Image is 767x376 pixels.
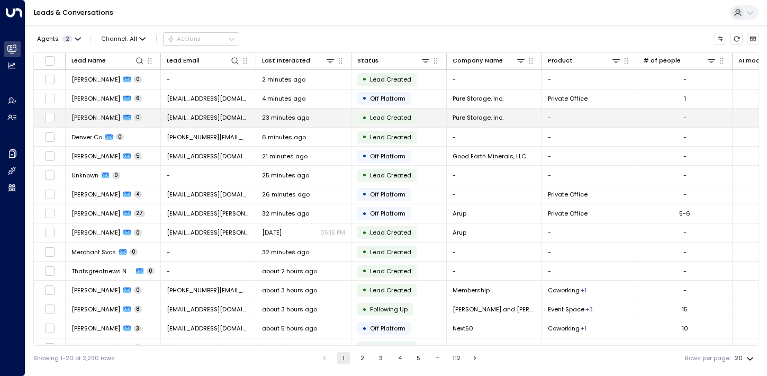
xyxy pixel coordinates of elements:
div: - [683,133,687,141]
span: Merchant Svcs [71,248,116,256]
span: 3 [134,325,141,333]
td: - [447,166,542,184]
span: about 5 hours ago [262,324,317,333]
span: Pure Storage, Inc. [453,113,503,122]
div: 20 [735,352,756,365]
div: - [683,267,687,275]
p: 05:15 PM [320,228,345,237]
span: ben.brannon@arup.com [167,209,250,218]
span: 26 minutes ago [262,190,310,199]
span: jjones@goodearthminerals.net [167,152,250,160]
span: All [130,35,137,42]
div: Status [357,56,430,66]
td: - [542,109,637,127]
button: page 1 [337,352,350,364]
button: Go to page 3 [375,352,387,364]
span: Next50 [453,344,473,352]
span: Membership [453,286,490,294]
span: Yesterday [262,344,282,352]
span: ben.brannon@arup.com [167,228,250,237]
button: Go to page 2 [356,352,368,364]
td: - [542,166,637,184]
span: Following Up [370,305,408,314]
td: - [161,262,256,280]
span: Next50 [453,324,473,333]
button: Go to page 4 [393,352,406,364]
td: - [542,338,637,357]
span: Event Space [548,305,584,314]
div: Lead Email [167,56,200,66]
span: Jul 23, 2025 [262,228,282,237]
span: 2 [62,35,73,42]
span: Private Office [548,190,588,199]
span: 0 [147,267,155,275]
span: Off Platform [370,94,405,103]
span: 0 [116,133,124,141]
button: Customize [715,33,727,45]
button: Archived Leads [747,33,759,45]
span: Lead Created [370,133,411,141]
span: Lead Created [370,228,411,237]
div: Last Interacted [262,56,335,66]
div: Meeting Rooms [581,324,586,333]
div: • [362,321,367,336]
td: - [542,70,637,88]
td: - [542,147,637,165]
span: 27 [134,210,145,217]
div: • [362,283,367,297]
button: Actions [163,32,239,45]
span: 4 [134,191,142,198]
span: Peter Kaldes [71,344,120,352]
div: - [683,171,687,180]
td: - [161,70,256,88]
span: Agents [37,36,59,42]
span: Private Office [548,94,588,103]
td: - [447,70,542,88]
div: • [362,302,367,317]
span: pkaldes@next50foundation.org [167,324,250,333]
div: Company Name [453,56,503,66]
div: • [362,341,367,355]
span: Off Platform [370,324,405,333]
td: - [447,243,542,261]
nav: pagination navigation [318,352,482,364]
div: Company Name [453,56,526,66]
td: - [542,223,637,242]
span: Arup [453,209,466,218]
div: # of people [643,56,716,66]
span: 21 minutes ago [262,152,308,160]
div: - [683,286,687,294]
span: Toggle select row [44,247,55,257]
span: Off Platform [370,190,405,199]
span: Off Platform [370,152,405,160]
div: - [683,152,687,160]
span: Refresh [730,33,743,45]
td: - [542,128,637,146]
div: • [362,130,367,144]
span: Peter Kaldes [71,324,120,333]
span: 3034299741@call.com [167,133,250,141]
div: # of people [643,56,681,66]
span: 23 minutes ago [262,113,309,122]
div: • [362,149,367,163]
span: Thatsgreatnews N/A [71,267,133,275]
div: … [431,352,444,364]
span: 6 minutes ago [262,133,306,141]
span: Private Office [548,209,588,218]
span: Lead Created [370,248,411,256]
span: 4 minutes ago [262,94,305,103]
span: Toggle select row [44,132,55,142]
span: Lead Created [370,286,411,294]
div: • [362,264,367,278]
div: Product [548,56,621,66]
span: 32 minutes ago [262,248,309,256]
span: Toggle select row [44,227,55,238]
div: Actions [167,35,201,42]
td: - [161,243,256,261]
span: Anya Zemlya [71,305,120,314]
div: 1 [684,94,686,103]
span: Lead Created [370,267,411,275]
div: 10 [682,324,688,333]
span: Coworking [548,286,580,294]
span: 25 minutes ago [262,171,309,180]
